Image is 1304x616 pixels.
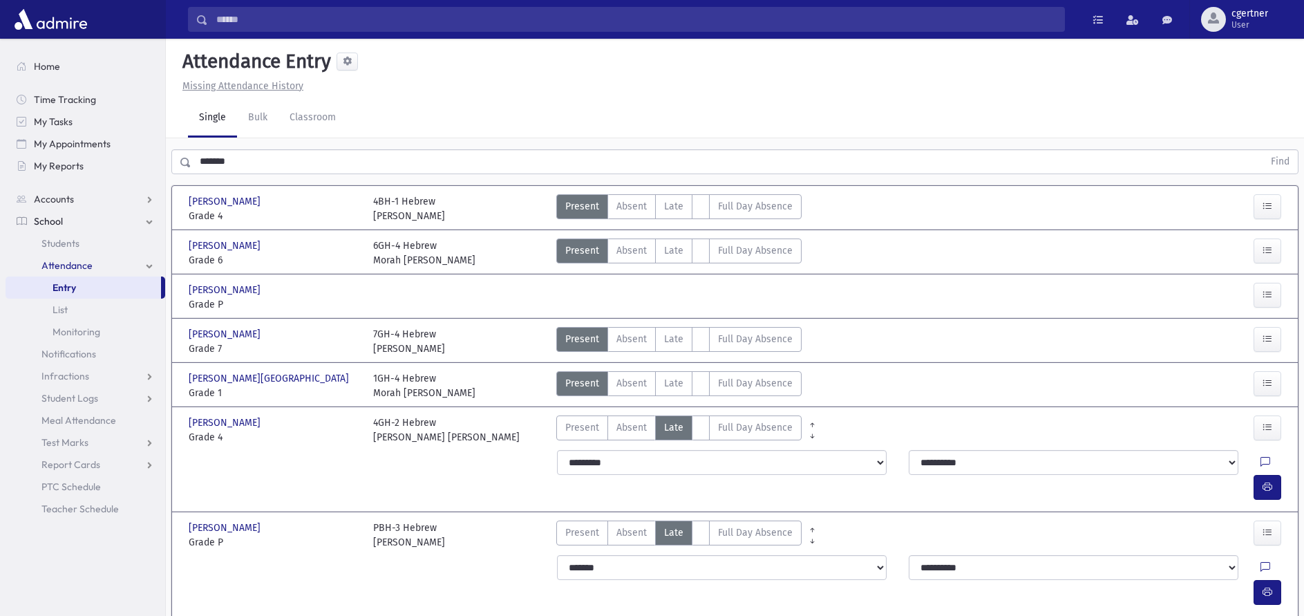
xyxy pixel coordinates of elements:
span: Grade 4 [189,430,359,445]
span: My Appointments [34,138,111,150]
img: AdmirePro [11,6,91,33]
span: [PERSON_NAME][GEOGRAPHIC_DATA] [189,371,352,386]
div: 7GH-4 Hebrew [PERSON_NAME] [373,327,445,356]
a: Time Tracking [6,88,165,111]
a: Entry [6,277,161,299]
a: Home [6,55,165,77]
span: Teacher Schedule [41,503,119,515]
u: Missing Attendance History [182,80,303,92]
a: Bulk [237,99,278,138]
span: Attendance [41,259,93,272]
a: Monitoring [6,321,165,343]
span: [PERSON_NAME] [189,521,263,535]
span: Student Logs [41,392,98,404]
span: Absent [616,376,647,391]
span: Full Day Absence [718,525,793,540]
div: AttTypes [556,371,802,400]
a: Single [188,99,237,138]
a: Attendance [6,254,165,277]
button: Find [1263,150,1298,174]
div: PBH-3 Hebrew [PERSON_NAME] [373,521,445,550]
span: Report Cards [41,458,100,471]
span: User [1231,19,1268,30]
a: Students [6,232,165,254]
span: Infractions [41,370,89,382]
span: Present [565,525,599,540]
span: Absent [616,243,647,258]
div: 1GH-4 Hebrew Morah [PERSON_NAME] [373,371,475,400]
span: cgertner [1231,8,1268,19]
div: AttTypes [556,521,802,550]
span: [PERSON_NAME] [189,283,263,297]
span: Absent [616,420,647,435]
span: [PERSON_NAME] [189,327,263,342]
span: List [53,304,68,316]
span: Late [664,420,683,435]
span: Grade 7 [189,342,359,356]
div: AttTypes [556,194,802,223]
span: Grade 4 [189,209,359,223]
a: Teacher Schedule [6,498,165,520]
h5: Attendance Entry [177,50,331,73]
div: AttTypes [556,416,802,445]
span: Present [565,332,599,346]
span: Entry [53,281,76,294]
a: Meal Attendance [6,409,165,431]
a: My Reports [6,155,165,177]
span: Absent [616,199,647,214]
span: Late [664,525,683,540]
span: [PERSON_NAME] [189,239,263,253]
span: Meal Attendance [41,414,116,427]
a: School [6,210,165,232]
span: PTC Schedule [41,480,101,493]
span: Late [664,199,683,214]
a: Infractions [6,365,165,387]
span: Late [664,376,683,391]
span: Present [565,376,599,391]
span: Full Day Absence [718,243,793,258]
a: My Appointments [6,133,165,155]
span: School [34,215,63,227]
span: Students [41,237,79,250]
a: PTC Schedule [6,476,165,498]
span: Grade 1 [189,386,359,400]
span: Full Day Absence [718,332,793,346]
span: Grade P [189,535,359,550]
span: Test Marks [41,436,88,449]
span: [PERSON_NAME] [189,194,263,209]
a: Accounts [6,188,165,210]
span: Present [565,243,599,258]
span: Notifications [41,348,96,360]
span: Present [565,199,599,214]
input: Search [208,7,1064,32]
span: [PERSON_NAME] [189,416,263,430]
span: Grade 6 [189,253,359,268]
a: Test Marks [6,431,165,454]
span: Full Day Absence [718,420,793,435]
span: Full Day Absence [718,199,793,214]
span: Time Tracking [34,93,96,106]
span: Full Day Absence [718,376,793,391]
div: 4GH-2 Hebrew [PERSON_NAME] [PERSON_NAME] [373,416,520,445]
a: Classroom [278,99,347,138]
span: Absent [616,332,647,346]
span: Accounts [34,193,74,205]
a: Report Cards [6,454,165,476]
span: Grade P [189,297,359,312]
div: AttTypes [556,327,802,356]
a: Student Logs [6,387,165,409]
a: Notifications [6,343,165,365]
a: My Tasks [6,111,165,133]
span: Present [565,420,599,435]
span: Absent [616,525,647,540]
div: AttTypes [556,239,802,268]
a: Missing Attendance History [177,80,303,92]
span: Late [664,243,683,258]
span: Monitoring [53,326,100,338]
a: List [6,299,165,321]
div: 6GH-4 Hebrew Morah [PERSON_NAME] [373,239,475,268]
span: My Reports [34,160,84,172]
span: Home [34,60,60,73]
div: 4BH-1 Hebrew [PERSON_NAME] [373,194,445,223]
span: Late [664,332,683,346]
